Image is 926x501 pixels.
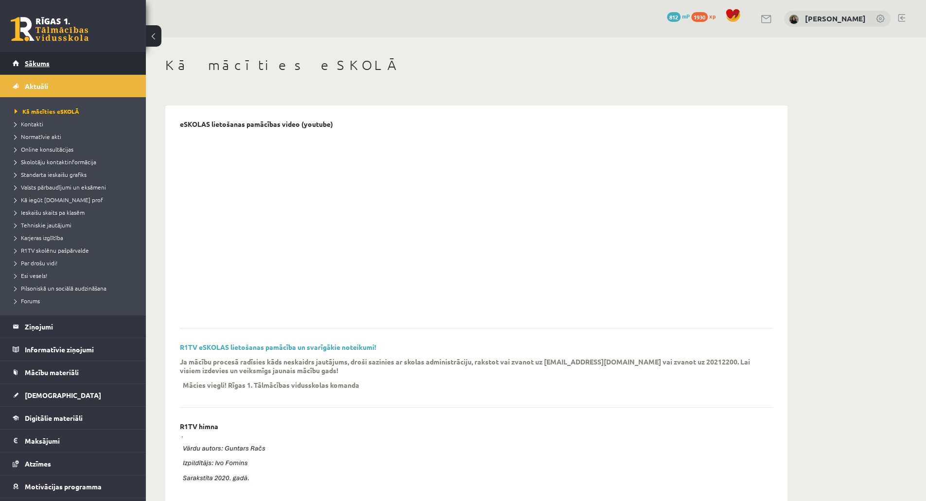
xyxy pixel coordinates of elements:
[25,59,50,68] span: Sākums
[183,380,227,389] p: Mācies viegli!
[15,208,136,217] a: Ieskaišu skaits pa klasēm
[15,133,61,140] span: Normatīvie akti
[15,296,136,305] a: Forums
[15,145,73,153] span: Online konsultācijas
[15,297,40,305] span: Forums
[25,430,134,452] legend: Maksājumi
[709,12,716,20] span: xp
[180,343,376,351] a: R1TV eSKOLAS lietošanas pamācība un svarīgākie noteikumi!
[25,338,134,361] legend: Informatīvie ziņojumi
[15,246,136,255] a: R1TV skolēnu pašpārvalde
[15,132,136,141] a: Normatīvie akti
[25,82,48,90] span: Aktuāli
[228,380,359,389] p: Rīgas 1. Tālmācības vidusskolas komanda
[25,414,83,422] span: Digitālie materiāli
[15,284,136,293] a: Pilsoniskā un sociālā audzināšana
[25,391,101,399] span: [DEMOGRAPHIC_DATA]
[15,208,85,216] span: Ieskaišu skaits pa klasēm
[15,284,106,292] span: Pilsoniskā un sociālā audzināšana
[15,145,136,154] a: Online konsultācijas
[11,17,88,41] a: Rīgas 1. Tālmācības vidusskola
[15,196,103,204] span: Kā iegūt [DOMAIN_NAME] prof
[13,384,134,406] a: [DEMOGRAPHIC_DATA]
[15,171,87,178] span: Standarta ieskaišu grafiks
[15,259,136,267] a: Par drošu vidi!
[15,183,136,191] a: Valsts pārbaudījumi un eksāmeni
[691,12,720,20] a: 1930 xp
[15,271,136,280] a: Esi vesels!
[13,52,134,74] a: Sākums
[25,315,134,338] legend: Ziņojumi
[15,246,89,254] span: R1TV skolēnu pašpārvalde
[15,107,79,115] span: Kā mācīties eSKOLĀ
[180,357,758,375] p: Ja mācību procesā radīsies kāds neskaidrs jautājums, droši sazinies ar skolas administrāciju, rak...
[15,107,136,116] a: Kā mācīties eSKOLĀ
[15,120,43,128] span: Kontakti
[13,315,134,338] a: Ziņojumi
[15,170,136,179] a: Standarta ieskaišu grafiks
[682,12,690,20] span: mP
[13,407,134,429] a: Digitālie materiāli
[15,221,71,229] span: Tehniskie jautājumi
[789,15,799,24] img: Linda Blūma
[180,422,218,431] p: R1TV himna
[15,158,96,166] span: Skolotāju kontaktinformācija
[13,452,134,475] a: Atzīmes
[15,157,136,166] a: Skolotāju kontaktinformācija
[691,12,708,22] span: 1930
[15,272,47,279] span: Esi vesels!
[667,12,681,22] span: 812
[667,12,690,20] a: 812 mP
[13,338,134,361] a: Informatīvie ziņojumi
[15,259,57,267] span: Par drošu vidi!
[15,120,136,128] a: Kontakti
[180,120,333,128] p: eSKOLAS lietošanas pamācības video (youtube)
[15,221,136,229] a: Tehniskie jautājumi
[25,368,79,377] span: Mācību materiāli
[15,195,136,204] a: Kā iegūt [DOMAIN_NAME] prof
[15,234,63,242] span: Karjeras izglītība
[15,183,106,191] span: Valsts pārbaudījumi un eksāmeni
[805,14,866,23] a: [PERSON_NAME]
[13,75,134,97] a: Aktuāli
[25,459,51,468] span: Atzīmes
[13,430,134,452] a: Maksājumi
[25,482,102,491] span: Motivācijas programma
[15,233,136,242] a: Karjeras izglītība
[13,361,134,383] a: Mācību materiāli
[165,57,787,73] h1: Kā mācīties eSKOLĀ
[13,475,134,498] a: Motivācijas programma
